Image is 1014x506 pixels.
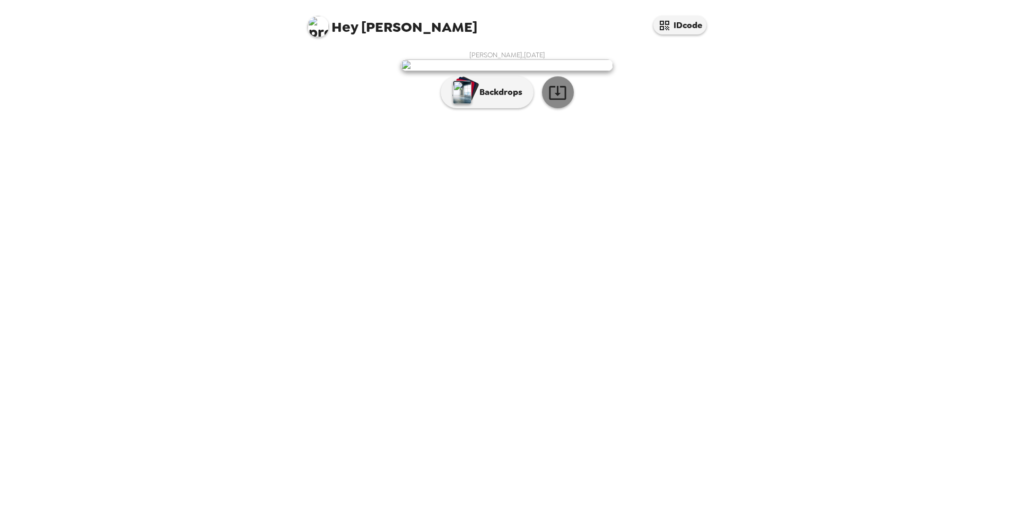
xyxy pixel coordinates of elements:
[474,86,522,99] p: Backdrops
[653,16,706,34] button: IDcode
[441,76,534,108] button: Backdrops
[308,11,477,34] span: [PERSON_NAME]
[401,59,613,71] img: user
[308,16,329,37] img: profile pic
[331,18,358,37] span: Hey
[469,50,545,59] span: [PERSON_NAME] , [DATE]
